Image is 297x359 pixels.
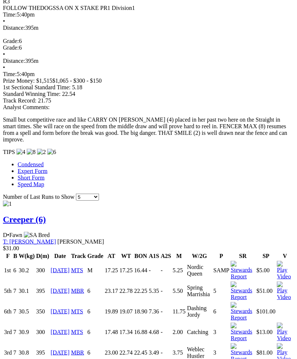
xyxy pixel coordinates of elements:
span: • [7,232,10,238]
span: D Fawn [3,232,22,238]
td: 17.48 [104,322,118,342]
td: - [160,281,171,301]
img: Stewards Report [231,281,255,301]
div: Prize Money: $1,515 [3,78,294,84]
img: Stewards Report [231,302,255,321]
td: 19.07 [119,302,133,322]
a: MTS [71,308,83,315]
td: 30.9 [18,322,35,342]
th: A1S [148,252,159,260]
td: 6th [4,302,12,322]
img: Play Video [277,261,293,280]
a: MBR [71,349,84,356]
td: 17.25 [104,261,118,280]
a: Speed Map [18,181,44,187]
th: AT [104,252,118,260]
a: MTS [71,329,83,335]
td: 30.2 [18,261,35,280]
td: - [148,261,159,280]
div: 395m [3,58,294,64]
td: Catching [187,322,212,342]
td: 300 [36,261,50,280]
td: 7 [13,302,18,322]
td: 17.25 [119,261,133,280]
a: View replay [277,335,293,341]
img: 1 [3,201,12,207]
th: P [213,252,230,260]
img: Play Video [277,323,293,342]
img: 2 [37,149,46,155]
td: 6 [13,261,18,280]
span: Analyst Comments: [3,104,50,110]
td: $101.00 [256,302,276,322]
a: MBR [71,288,84,294]
td: - [160,322,171,342]
a: [DATE] [51,308,70,315]
a: Condensed [18,161,44,168]
td: Nordic Queen [187,261,212,280]
td: 1st [4,261,12,280]
td: 19.89 [104,302,118,322]
th: Grade [87,252,104,260]
div: 5:40pm [3,71,294,78]
th: V [276,252,293,260]
td: 350 [36,302,50,322]
div: 395m [3,25,294,31]
a: MTS [71,267,83,273]
img: 4 [16,149,25,155]
th: SR [230,252,255,260]
td: 7.36 [148,302,159,322]
th: M [172,252,186,260]
span: 5.18 [72,84,82,90]
th: W(kg) [18,252,35,260]
div: FOLLOW THEDOGSSA ON X STAKE PR1 Division1 [3,5,294,11]
th: W/2G [187,252,212,260]
td: - [160,261,171,280]
td: 23.17 [104,281,118,301]
img: Stewards Report [231,323,255,342]
td: 3rd [4,322,12,342]
td: Dashing Jordy [187,302,212,322]
th: BON [134,252,148,260]
td: $5.00 [256,261,276,280]
span: $31.00 [3,245,19,251]
a: Expert Form [18,168,47,174]
td: 11.75 [172,302,186,322]
td: 300 [36,322,50,342]
img: 8 [27,149,36,155]
th: A2S [160,252,171,260]
img: Stewards Report [231,261,255,280]
td: 6 [87,322,104,342]
td: 16.88 [134,322,148,342]
span: Grade: [3,38,19,44]
td: 5 [213,281,230,301]
span: TIPS [3,149,15,155]
a: View replay [277,294,293,300]
a: Short Form [18,175,44,181]
span: 1st Sectional Standard Time: [3,84,70,90]
td: 6 [213,302,230,322]
th: WT [119,252,133,260]
td: 6 [87,281,104,301]
td: 18.90 [134,302,148,322]
span: • [3,64,5,71]
span: Time: [3,11,17,18]
span: Distance: [3,58,25,64]
td: - [160,302,171,322]
span: Distance: [3,25,25,31]
div: 5:40pm [3,11,294,18]
span: [PERSON_NAME] [58,238,104,245]
td: $13.00 [256,322,276,342]
div: 6 [3,44,294,51]
a: [DATE] [51,349,70,356]
span: 21.75 [38,97,51,104]
span: Number of Last Runs to Show [3,194,74,200]
td: 4.68 [148,322,159,342]
span: Time: [3,71,17,77]
th: F [4,252,12,260]
img: 6 [47,149,56,155]
span: $1,065 - $300 - $150 [52,78,102,84]
td: 5.25 [172,261,186,280]
td: 3 [213,322,230,342]
td: 22.78 [119,281,133,301]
